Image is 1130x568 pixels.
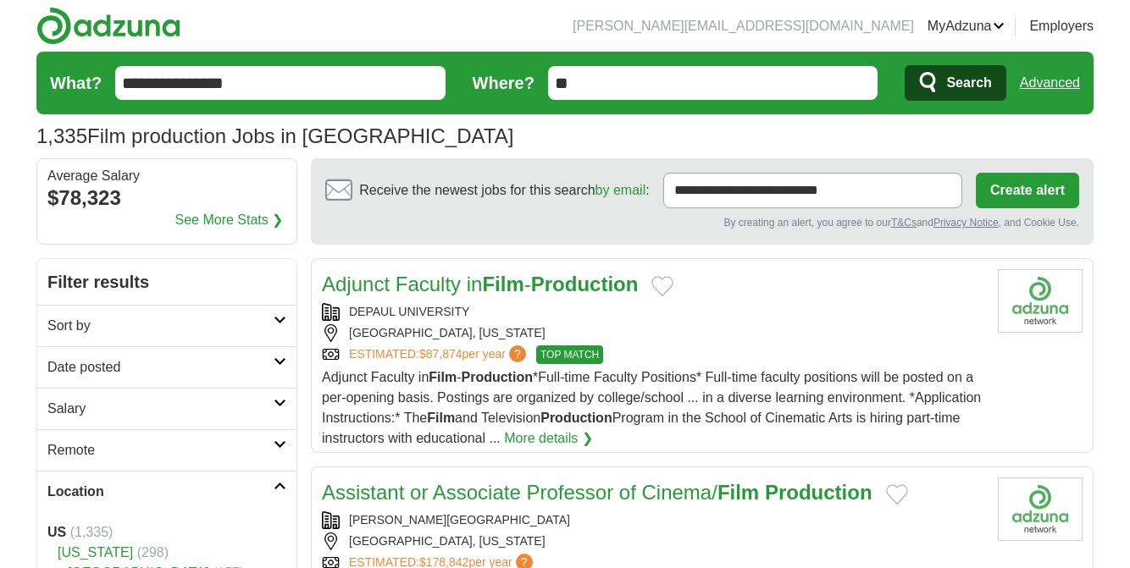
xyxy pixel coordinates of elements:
h2: Sort by [47,316,274,336]
a: Advanced [1020,66,1080,100]
strong: Production [765,481,872,504]
a: Location [37,471,296,512]
a: See More Stats ❯ [175,210,284,230]
h2: Remote [47,440,274,460]
button: Create alert [976,173,1079,208]
a: Remote [37,429,296,471]
span: ? [509,345,526,362]
span: Search [946,66,991,100]
img: Company logo [998,269,1083,333]
h2: Salary [47,399,274,419]
a: Privacy Notice [933,217,999,229]
div: [PERSON_NAME][GEOGRAPHIC_DATA] [322,511,984,529]
a: Employers [1029,16,1094,36]
button: Add to favorite jobs [651,276,673,296]
h2: Filter results [37,259,296,305]
strong: Production [531,273,639,295]
div: Average Salary [47,169,286,183]
label: What? [50,70,102,96]
button: Add to favorite jobs [886,484,908,505]
a: Assistant or Associate Professor of Cinema/Film Production [322,481,872,504]
label: Where? [473,70,535,96]
a: Salary [37,388,296,429]
strong: Production [462,370,533,384]
strong: Production [540,411,612,425]
strong: US [47,525,66,539]
strong: Film [429,370,457,384]
a: by email [595,183,646,197]
span: (1,335) [70,525,114,539]
span: TOP MATCH [536,345,603,364]
button: Search [905,65,1005,101]
h2: Location [47,482,274,502]
div: [GEOGRAPHIC_DATA], [US_STATE] [322,324,984,342]
img: Adzuna logo [36,7,180,45]
a: ESTIMATED:$87,874per year? [349,345,529,364]
h1: Film production Jobs in [GEOGRAPHIC_DATA] [36,124,513,147]
a: T&Cs [891,217,917,229]
span: 1,335 [36,121,87,152]
strong: Film [482,273,523,295]
strong: Film [717,481,759,504]
span: (298) [137,545,169,560]
strong: Film [427,411,455,425]
a: MyAdzuna [928,16,1005,36]
img: Company logo [998,477,1083,541]
div: $78,323 [47,183,286,213]
div: By creating an alert, you agree to our and , and Cookie Use. [325,215,1079,230]
h2: Date posted [47,357,274,378]
span: $87,874 [419,347,463,361]
li: [PERSON_NAME][EMAIL_ADDRESS][DOMAIN_NAME] [573,16,914,36]
a: [US_STATE] [58,545,133,560]
a: Adjunct Faculty inFilm-Production [322,273,638,295]
a: Date posted [37,346,296,388]
a: Sort by [37,305,296,346]
div: DEPAUL UNIVERSITY [322,303,984,321]
span: Receive the newest jobs for this search : [359,180,649,201]
span: Adjunct Faculty in - *Full-time Faculty Positions* Full-time faculty positions will be posted on ... [322,370,981,445]
a: More details ❯ [504,428,593,449]
div: [GEOGRAPHIC_DATA], [US_STATE] [322,532,984,550]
